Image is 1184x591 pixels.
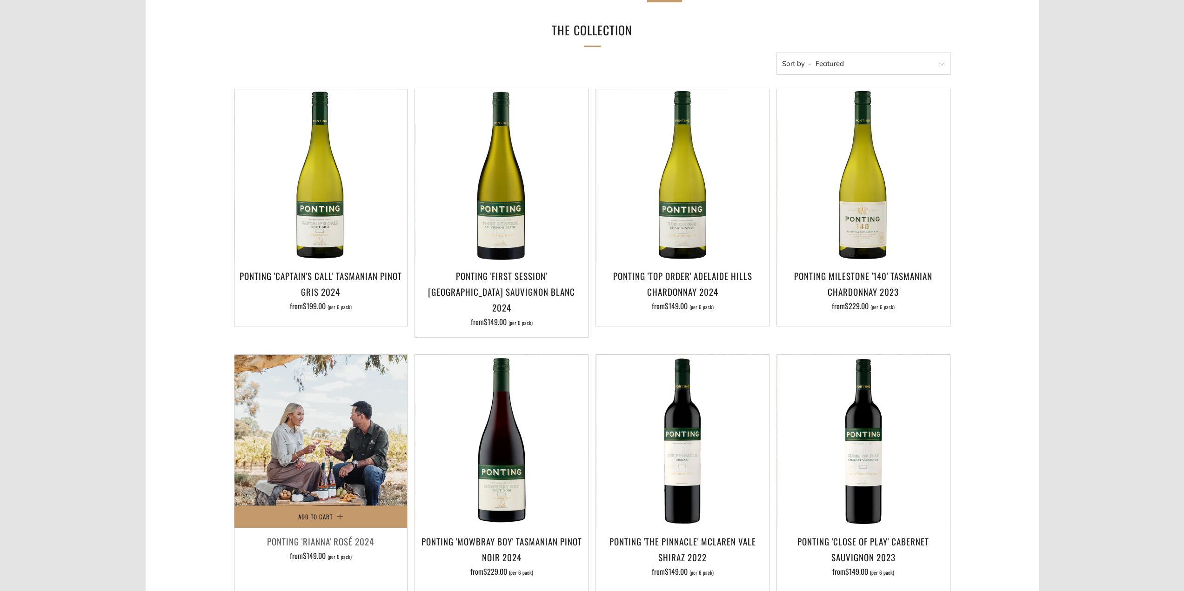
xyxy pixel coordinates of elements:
a: Ponting 'Rianna' Rosé 2024 from$149.00 (per 6 pack) [234,533,408,580]
span: from [832,300,895,312]
span: from [290,550,352,561]
h3: Ponting Milestone '140' Tasmanian Chardonnay 2023 [782,268,945,299]
h3: Ponting 'Mowbray Boy' Tasmanian Pinot Noir 2024 [420,533,583,565]
span: $149.00 [664,566,687,577]
h1: The Collection [453,20,732,41]
a: Ponting 'Close of Play' Cabernet Sauvignon 2023 from$149.00 (per 6 pack) [777,533,950,580]
span: (per 6 pack) [328,305,352,310]
h3: Ponting 'Top Order' Adelaide Hills Chardonnay 2024 [601,268,764,299]
a: Ponting 'First Session' [GEOGRAPHIC_DATA] Sauvignon Blanc 2024 from$149.00 (per 6 pack) [415,268,588,326]
span: from [832,566,894,577]
span: $229.00 [483,566,507,577]
span: (per 6 pack) [508,320,533,325]
span: (per 6 pack) [689,305,713,310]
button: Add to Cart [234,505,408,528]
span: (per 6 pack) [870,305,895,310]
span: from [651,300,713,312]
a: Ponting 'Top Order' Adelaide Hills Chardonnay 2024 from$149.00 (per 6 pack) [596,268,769,314]
h3: Ponting 'The Pinnacle' McLaren Vale Shiraz 2022 [601,533,764,565]
span: Add to Cart [298,512,333,521]
a: Ponting 'Mowbray Boy' Tasmanian Pinot Noir 2024 from$229.00 (per 6 pack) [415,533,588,580]
h3: Ponting 'Captain's Call' Tasmanian Pinot Gris 2024 [239,268,403,299]
a: Ponting 'Captain's Call' Tasmanian Pinot Gris 2024 from$199.00 (per 6 pack) [234,268,408,314]
span: (per 6 pack) [328,554,352,559]
h3: Ponting 'Close of Play' Cabernet Sauvignon 2023 [782,533,945,565]
span: from [290,300,352,312]
span: $149.00 [845,566,868,577]
span: $149.00 [664,300,687,312]
h3: Ponting 'First Session' [GEOGRAPHIC_DATA] Sauvignon Blanc 2024 [420,268,583,316]
h3: Ponting 'Rianna' Rosé 2024 [239,533,403,549]
span: $149.00 [484,316,507,327]
span: $229.00 [845,300,869,312]
span: from [470,566,533,577]
span: $199.00 [303,300,326,312]
span: (per 6 pack) [870,570,894,575]
span: (per 6 pack) [509,570,533,575]
span: from [471,316,533,327]
a: Ponting 'The Pinnacle' McLaren Vale Shiraz 2022 from$149.00 (per 6 pack) [596,533,769,580]
a: Ponting Milestone '140' Tasmanian Chardonnay 2023 from$229.00 (per 6 pack) [777,268,950,314]
span: (per 6 pack) [689,570,713,575]
span: from [651,566,713,577]
span: $149.00 [303,550,326,561]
